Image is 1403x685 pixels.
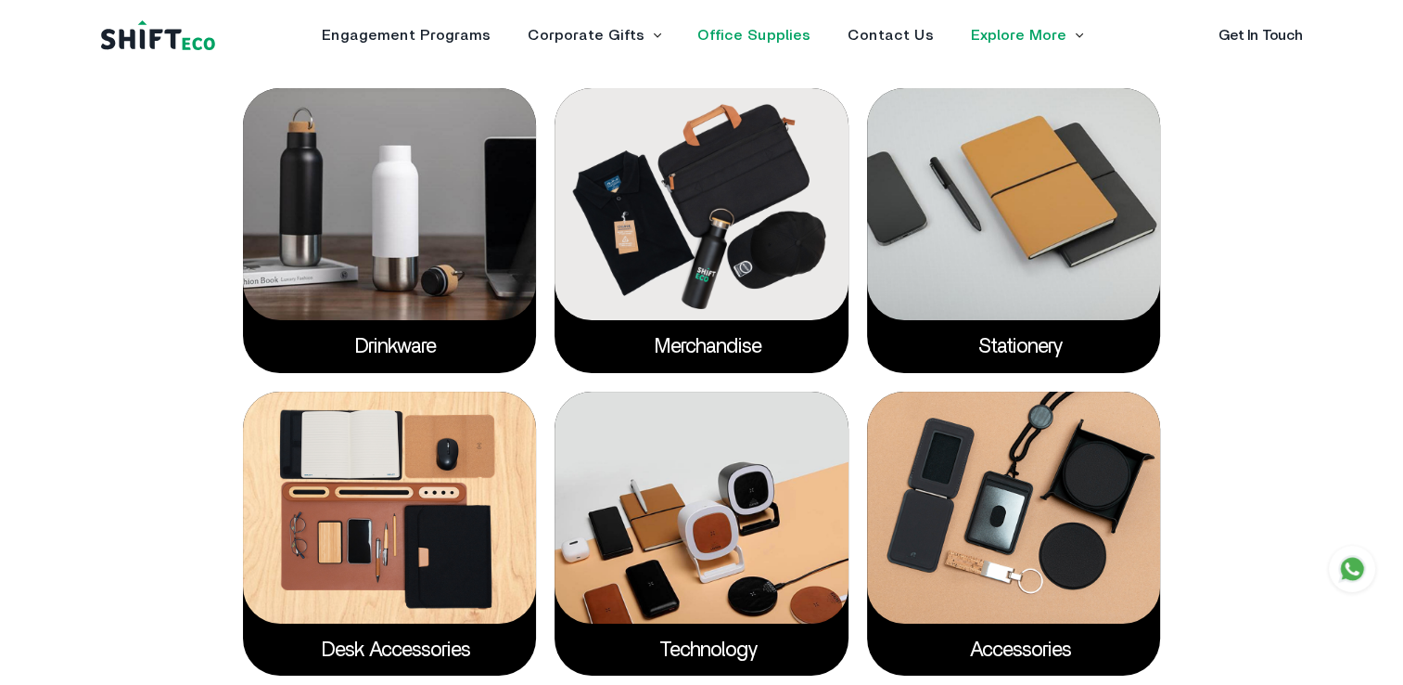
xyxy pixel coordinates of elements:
[971,28,1066,43] a: Explore More
[659,640,745,660] a: Technology
[867,88,1161,320] img: stationary.png
[322,640,457,660] a: Desk accessories
[697,28,810,43] a: Office Supplies
[978,336,1050,356] a: Stationery
[243,88,537,320] img: Drinkware.png
[867,392,1161,624] img: accessories_1f29f8c0-6949-4701-a5f9-45fb7650ad83.png
[1218,28,1303,43] a: Get In Touch
[655,336,748,356] a: Merchandise
[970,640,1058,660] a: Accessories
[555,88,848,320] img: Merchandise.png
[243,392,537,624] img: desk-accessories.png
[322,28,491,43] a: Engagement Programs
[355,336,423,356] a: Drinkware
[848,28,934,43] a: Contact Us
[528,28,644,43] a: Corporate Gifts
[555,392,848,624] img: technology.png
